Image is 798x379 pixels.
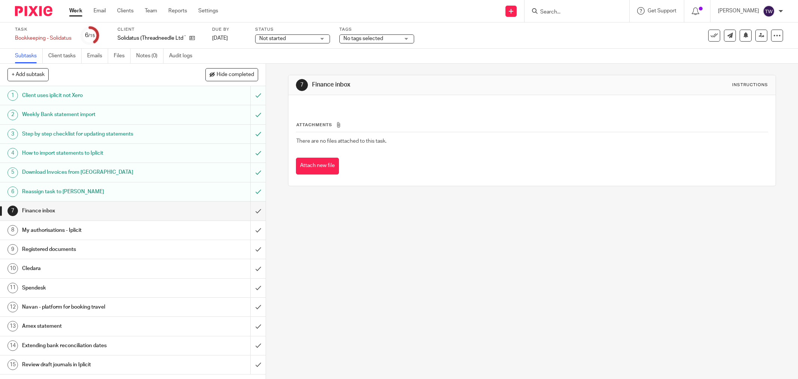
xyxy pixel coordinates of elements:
[7,187,18,197] div: 6
[48,49,82,63] a: Client tasks
[22,263,169,274] h1: Cledara
[117,34,186,42] p: Solidatus (Threadneedle Ltd T/A)
[296,79,308,91] div: 7
[7,360,18,370] div: 15
[732,82,768,88] div: Instructions
[250,182,266,201] div: Mark as to do
[22,340,169,351] h1: Extending bank reconciliation dates
[296,139,386,144] span: There are no files attached to this task.
[250,163,266,182] div: Mark as to do
[88,34,95,38] small: /15
[168,7,187,15] a: Reports
[343,36,383,41] span: No tags selected
[22,167,169,178] h1: Download Invoices from [GEOGRAPHIC_DATA]
[250,355,266,374] div: Mark as done
[259,36,286,41] span: Not started
[250,259,266,278] div: Mark as done
[22,244,169,255] h1: Registered documents
[740,30,752,42] button: Snooze task
[539,9,607,16] input: Search
[117,27,203,33] label: Client
[7,283,18,293] div: 11
[22,321,169,332] h1: Amex statement
[22,282,169,294] h1: Spendesk
[250,86,266,105] div: Mark as to do
[22,148,169,159] h1: How to import statements to Iplicit
[69,7,82,15] a: Work
[7,321,18,331] div: 13
[15,34,71,42] div: Bookkeeping - Solidatus
[169,49,198,63] a: Audit logs
[312,81,548,89] h1: Finance inbox
[15,49,43,63] a: Subtasks
[22,128,169,140] h1: Step by step checklist for updating statements
[7,340,18,351] div: 14
[755,30,767,42] a: Reassign task
[250,336,266,355] div: Mark as done
[763,5,775,17] img: svg%3E
[22,90,169,101] h1: Client uses iplicit not Xero
[7,244,18,255] div: 9
[250,279,266,297] div: Mark as done
[339,27,414,33] label: Tags
[22,359,169,370] h1: Review draft journals in Iplicit
[94,7,106,15] a: Email
[648,8,676,13] span: Get Support
[7,110,18,120] div: 2
[250,125,266,143] div: Mark as to do
[718,7,759,15] p: [PERSON_NAME]
[7,302,18,312] div: 12
[7,90,18,101] div: 1
[212,36,228,41] span: [DATE]
[250,317,266,336] div: Mark as done
[114,49,131,63] a: Files
[198,7,218,15] a: Settings
[250,105,266,124] div: Mark as to do
[189,35,195,41] i: Open client page
[296,158,339,175] button: Attach new file
[250,201,266,220] div: Mark as done
[205,68,258,81] button: Hide completed
[250,240,266,259] div: Mark as done
[250,298,266,316] div: Mark as done
[136,49,163,63] a: Notes (0)
[255,27,330,33] label: Status
[7,68,49,81] button: + Add subtask
[250,221,266,240] div: Mark as done
[22,301,169,313] h1: Navan - platform for booking travel
[22,205,169,216] h1: Finance inbox
[724,30,736,42] a: Send new email to Solidatus (Threadneedle Ltd T/A)
[22,109,169,120] h1: Weekly Bank statement import
[117,7,134,15] a: Clients
[87,49,108,63] a: Emails
[7,148,18,158] div: 4
[7,167,18,178] div: 5
[296,123,332,127] span: Attachments
[7,225,18,236] div: 8
[217,72,254,78] span: Hide completed
[22,186,169,197] h1: Reassign task to [PERSON_NAME]
[15,6,52,16] img: Pixie
[250,144,266,163] div: Mark as to do
[22,225,169,236] h1: My authorisations - Iplicit
[145,7,157,15] a: Team
[7,263,18,274] div: 10
[212,27,246,33] label: Due by
[7,129,18,139] div: 3
[85,31,95,40] div: 6
[7,206,18,216] div: 7
[15,27,71,33] label: Task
